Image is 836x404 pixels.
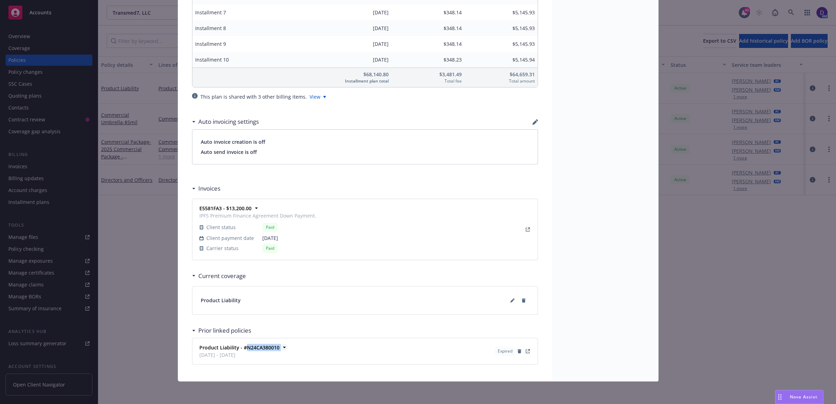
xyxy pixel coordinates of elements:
span: $348.14 [394,40,462,48]
span: $68,140.80 [295,71,389,78]
span: $5,145.94 [467,56,535,63]
h3: Current coverage [198,271,246,281]
span: Client payment date [206,234,254,242]
div: Paid [262,223,278,232]
strong: Product Liability - #N24CA380010 [199,344,279,351]
span: [DATE] [295,9,389,16]
h3: Invoices [198,184,220,193]
span: Expired [498,348,512,354]
span: $348.14 [394,9,462,16]
div: View [310,93,326,100]
h3: Auto invoicing settings [198,117,259,126]
span: Installment 8 [195,24,289,32]
div: Prior linked policies [192,326,251,335]
span: Total fee [394,78,462,84]
span: Installment 7 [195,9,289,16]
span: Client status [206,224,236,231]
span: $5,145.93 [467,9,535,16]
a: View Invoice [524,225,532,234]
div: Current coverage [192,271,246,281]
span: Total amount [467,78,535,84]
div: Auto invoicing settings [192,117,259,126]
span: [DATE] - [DATE] [199,351,279,359]
span: Auto send invoice is off [201,148,529,156]
span: Carrier status [206,244,239,252]
span: $5,145.93 [467,40,535,48]
span: $5,145.93 [467,24,535,32]
span: Nova Assist [790,394,817,400]
span: [DATE] [262,234,316,242]
span: $348.14 [394,24,462,32]
div: This plan is shared with 3 other billing items. [200,93,307,100]
span: Installment plan total [295,78,389,84]
span: [DATE] [295,56,389,63]
span: $348.23 [394,56,462,63]
span: [DATE] [295,24,389,32]
div: Drag to move [775,390,784,404]
span: Installment 9 [195,40,289,48]
span: Auto invoice creation is off [201,138,529,146]
a: View Policy [524,347,532,355]
h3: Prior linked policies [198,326,251,335]
span: Product Liability [201,297,241,304]
strong: E5581FA3 - $13,200.00 [199,205,251,212]
span: Installment 10 [195,56,289,63]
div: Invoices [192,184,220,193]
button: Nova Assist [775,390,823,404]
span: [DATE] [295,40,389,48]
span: $64,659.31 [467,71,535,78]
span: $3,481.49 [394,71,462,78]
span: IPFS Premium Finance Agreement Down Payment. [199,212,316,219]
div: Paid [262,244,278,253]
